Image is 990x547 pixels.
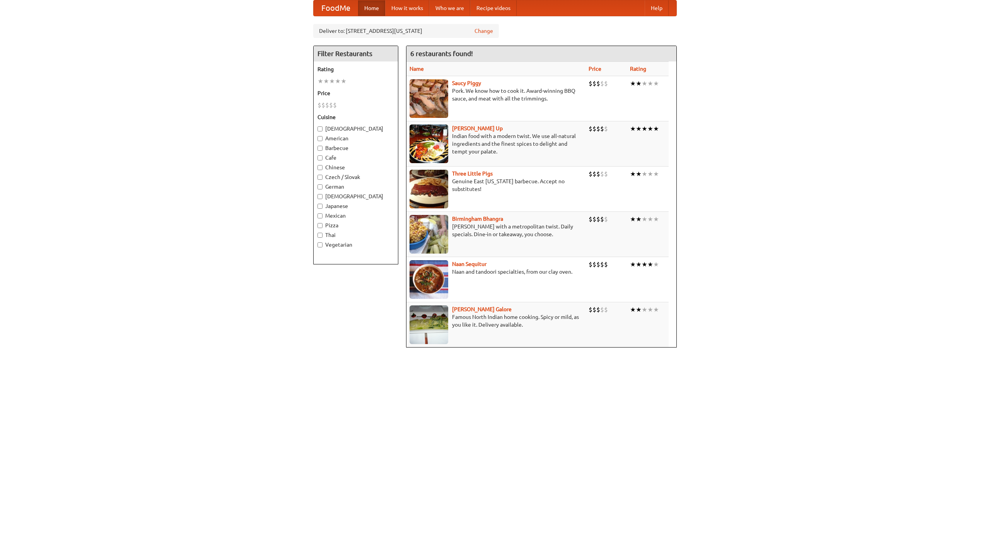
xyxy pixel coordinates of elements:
[596,170,600,178] li: $
[600,305,604,314] li: $
[600,215,604,223] li: $
[341,77,346,85] li: ★
[596,260,600,269] li: $
[452,261,486,267] a: Naan Sequitur
[600,79,604,88] li: $
[653,170,659,178] li: ★
[313,24,499,38] div: Deliver to: [STREET_ADDRESS][US_STATE]
[317,233,323,238] input: Thai
[317,204,323,209] input: Japanese
[592,79,596,88] li: $
[385,0,429,16] a: How it works
[410,268,582,276] p: Naan and tandoori specialties, from our clay oven.
[410,215,448,254] img: bhangra.jpg
[317,89,394,97] h5: Price
[604,170,608,178] li: $
[317,241,394,249] label: Vegetarian
[630,124,636,133] li: ★
[647,215,653,223] li: ★
[335,77,341,85] li: ★
[647,79,653,88] li: ★
[410,87,582,102] p: Pork. We know how to cook it. Award-winning BBQ sauce, and meat with all the trimmings.
[317,242,323,247] input: Vegetarian
[636,260,642,269] li: ★
[314,0,358,16] a: FoodMe
[452,170,493,177] a: Three Little Pigs
[317,155,323,160] input: Cafe
[642,170,647,178] li: ★
[452,216,503,222] a: Birmingham Bhangra
[317,213,323,218] input: Mexican
[317,126,323,131] input: [DEMOGRAPHIC_DATA]
[410,170,448,208] img: littlepigs.jpg
[636,170,642,178] li: ★
[589,79,592,88] li: $
[596,79,600,88] li: $
[470,0,517,16] a: Recipe videos
[589,260,592,269] li: $
[653,215,659,223] li: ★
[592,124,596,133] li: $
[600,170,604,178] li: $
[636,124,642,133] li: ★
[589,215,592,223] li: $
[317,101,321,109] li: $
[317,135,394,142] label: American
[358,0,385,16] a: Home
[410,50,473,57] ng-pluralize: 6 restaurants found!
[589,170,592,178] li: $
[592,305,596,314] li: $
[429,0,470,16] a: Who we are
[317,212,394,220] label: Mexican
[317,183,394,191] label: German
[452,80,481,86] a: Saucy Piggy
[317,113,394,121] h5: Cuisine
[317,184,323,189] input: German
[636,215,642,223] li: ★
[323,77,329,85] li: ★
[317,144,394,152] label: Barbecue
[653,79,659,88] li: ★
[630,305,636,314] li: ★
[589,305,592,314] li: $
[592,260,596,269] li: $
[592,170,596,178] li: $
[630,79,636,88] li: ★
[604,260,608,269] li: $
[317,193,394,200] label: [DEMOGRAPHIC_DATA]
[452,125,503,131] a: [PERSON_NAME] Up
[642,79,647,88] li: ★
[410,313,582,329] p: Famous North Indian home cooking. Spicy or mild, as you like it. Delivery available.
[410,177,582,193] p: Genuine East [US_STATE] barbecue. Accept no substitutes!
[321,101,325,109] li: $
[317,77,323,85] li: ★
[317,125,394,133] label: [DEMOGRAPHIC_DATA]
[325,101,329,109] li: $
[317,222,394,229] label: Pizza
[410,66,424,72] a: Name
[452,306,512,312] b: [PERSON_NAME] Galore
[317,154,394,162] label: Cafe
[630,260,636,269] li: ★
[647,305,653,314] li: ★
[317,231,394,239] label: Thai
[317,164,394,171] label: Chinese
[630,66,646,72] a: Rating
[317,65,394,73] h5: Rating
[604,79,608,88] li: $
[410,79,448,118] img: saucy.jpg
[317,223,323,228] input: Pizza
[410,223,582,238] p: [PERSON_NAME] with a metropolitan twist. Daily specials. Dine-in or takeaway, you choose.
[596,215,600,223] li: $
[410,305,448,344] img: currygalore.jpg
[645,0,669,16] a: Help
[630,215,636,223] li: ★
[636,79,642,88] li: ★
[317,175,323,180] input: Czech / Slovak
[317,202,394,210] label: Japanese
[592,215,596,223] li: $
[653,260,659,269] li: ★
